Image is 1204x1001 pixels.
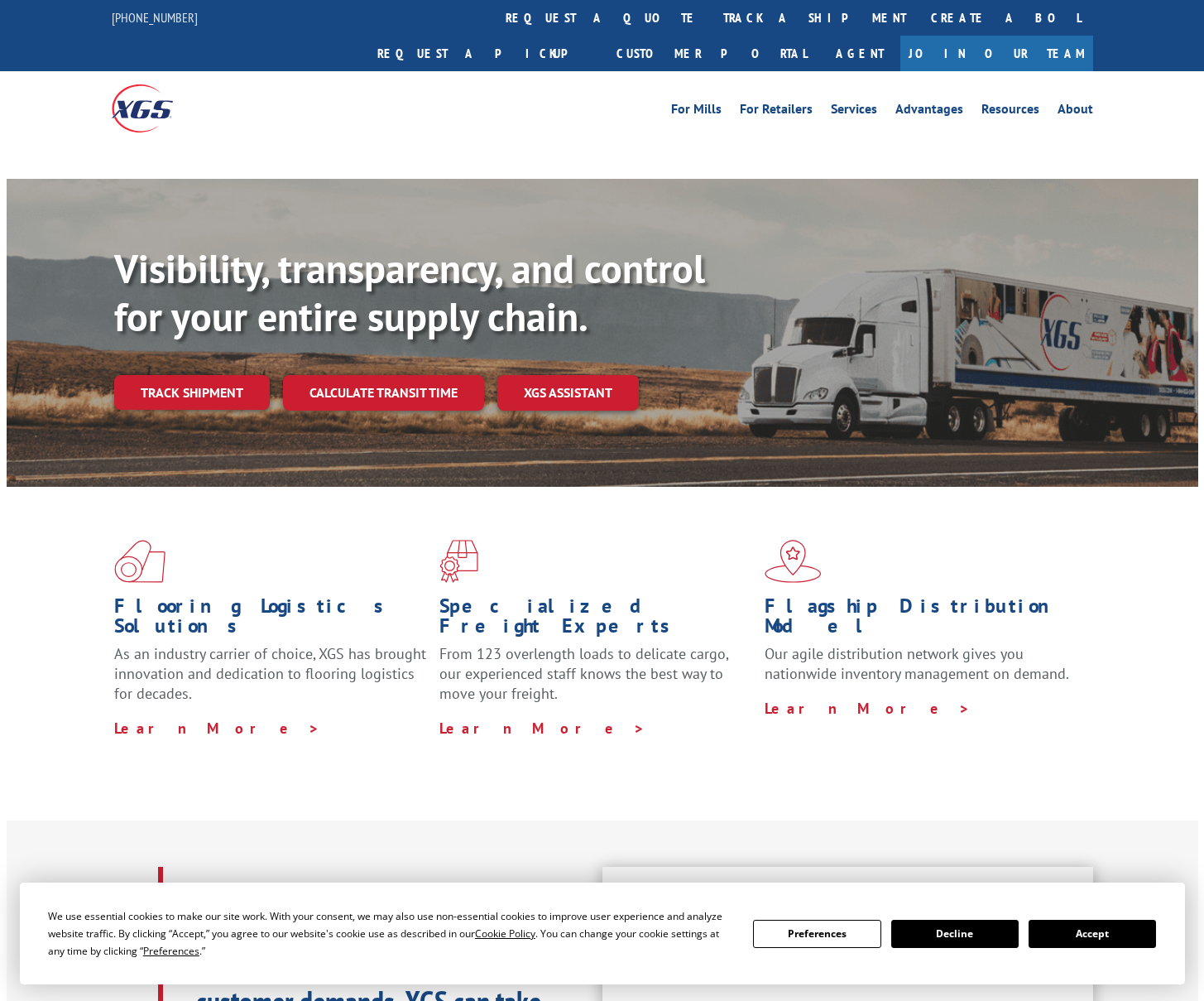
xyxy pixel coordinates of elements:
[981,103,1039,121] a: Resources
[20,883,1185,984] div: Cookie Consent Prompt
[497,375,639,411] a: XGS ASSISTANT
[765,596,1077,644] h1: Flagship Distribution Model
[365,36,604,71] a: Request a pickup
[114,375,270,410] a: Track shipment
[439,596,752,644] h1: Specialized Freight Experts
[114,644,426,703] span: As an industry carrier of choice, XGS has brought innovation and dedication to flooring logistics...
[439,644,752,718] p: From 123 overlength loads to delicate cargo, our experienced staff knows the best way to move you...
[114,596,427,644] h1: Flooring Logistics Solutions
[740,103,813,121] a: For Retailers
[283,375,484,411] a: Calculate transit time
[143,944,199,958] span: Preferences
[900,36,1093,71] a: Join Our Team
[753,920,880,948] button: Preferences
[114,719,320,738] a: Learn More >
[112,9,198,26] a: [PHONE_NUMBER]
[895,103,963,121] a: Advantages
[475,926,535,941] span: Cookie Policy
[765,699,971,718] a: Learn More >
[831,103,877,121] a: Services
[891,920,1019,948] button: Decline
[604,36,819,71] a: Customer Portal
[48,907,733,960] div: We use essential cookies to make our site work. With your consent, we may also use non-essential ...
[1029,920,1156,948] button: Accept
[671,103,722,121] a: For Mills
[765,644,1069,683] span: Our agile distribution network gives you nationwide inventory management on demand.
[765,540,822,583] img: xgs-icon-flagship-distribution-model-red
[819,36,900,71] a: Agent
[114,540,165,583] img: xgs-icon-total-supply-chain-intelligence-red
[439,719,645,738] a: Learn More >
[1058,103,1093,121] a: About
[439,540,478,583] img: xgs-icon-focused-on-flooring-red
[114,243,705,342] b: Visibility, transparency, and control for your entire supply chain.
